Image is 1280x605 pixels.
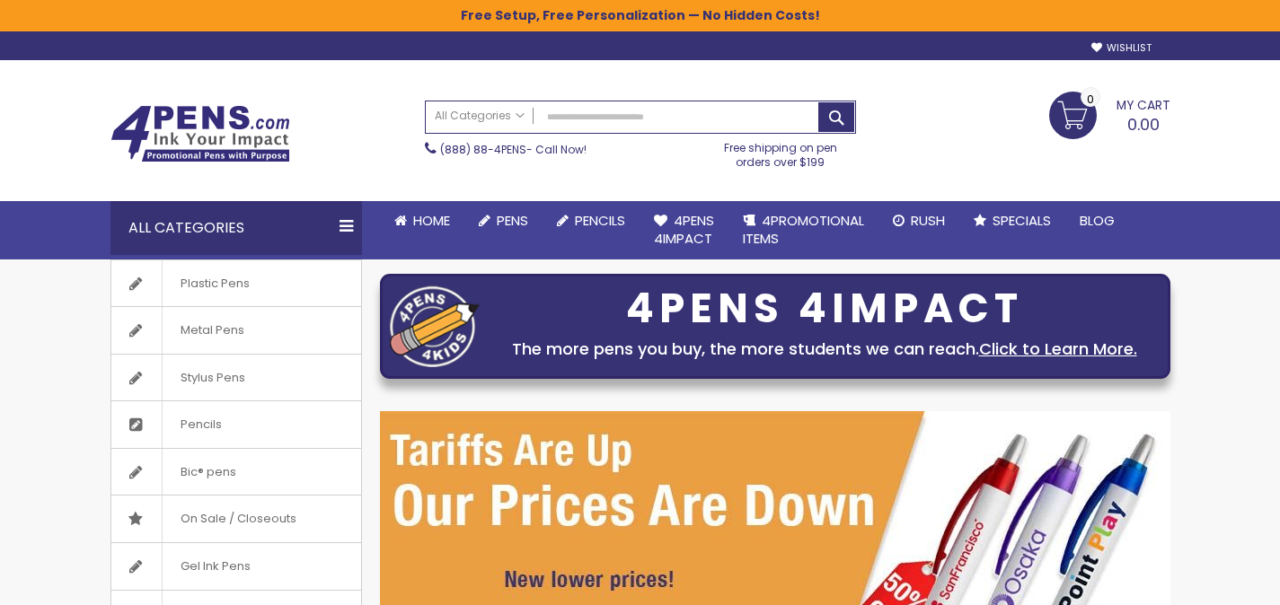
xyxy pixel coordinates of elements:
[111,495,361,542] a: On Sale / Closeouts
[111,355,361,401] a: Stylus Pens
[162,260,268,307] span: Plastic Pens
[1087,91,1094,108] span: 0
[162,449,254,495] span: Bic® pens
[110,201,362,255] div: All Categories
[911,211,945,230] span: Rush
[464,201,543,241] a: Pens
[575,211,625,230] span: Pencils
[979,338,1137,360] a: Click to Learn More.
[110,105,290,162] img: 4Pens Custom Pens and Promotional Products
[380,201,464,241] a: Home
[440,142,587,157] span: - Call Now!
[489,337,1161,362] div: The more pens you buy, the more students we can reach.
[111,260,361,307] a: Plastic Pens
[1091,41,1152,55] a: Wishlist
[878,201,959,241] a: Rush
[390,285,480,367] img: four_pen_logo.png
[162,543,269,590] span: Gel Ink Pens
[705,134,856,170] div: Free shipping on pen orders over $199
[111,543,361,590] a: Gel Ink Pens
[413,211,450,230] span: Home
[162,401,240,448] span: Pencils
[1127,113,1160,136] span: 0.00
[654,211,714,248] span: 4Pens 4impact
[111,307,361,354] a: Metal Pens
[1049,92,1170,136] a: 0.00 0
[111,401,361,448] a: Pencils
[440,142,526,157] a: (888) 88-4PENS
[993,211,1051,230] span: Specials
[162,355,263,401] span: Stylus Pens
[543,201,640,241] a: Pencils
[162,495,314,542] span: On Sale / Closeouts
[435,109,525,123] span: All Categories
[111,449,361,495] a: Bic® pens
[743,211,864,248] span: 4PROMOTIONAL ITEMS
[728,201,878,259] a: 4PROMOTIONALITEMS
[640,201,728,259] a: 4Pens4impact
[959,201,1065,241] a: Specials
[489,290,1161,328] div: 4PENS 4IMPACT
[497,211,528,230] span: Pens
[162,307,262,354] span: Metal Pens
[426,101,534,131] a: All Categories
[1065,201,1129,241] a: Blog
[1080,211,1115,230] span: Blog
